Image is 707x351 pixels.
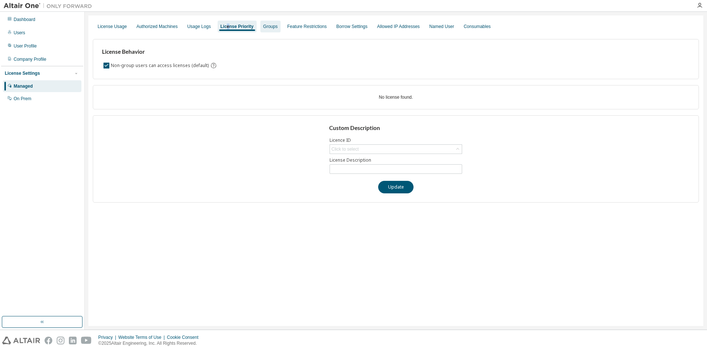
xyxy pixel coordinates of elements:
div: Click to select [330,145,462,154]
div: Users [14,30,25,36]
div: On Prem [14,96,31,102]
div: Usage Logs [187,24,211,29]
div: Company Profile [14,56,46,62]
div: Click to select [331,146,359,152]
div: Named User [429,24,454,29]
div: Groups [263,24,278,29]
div: Feature Restrictions [287,24,327,29]
label: Non-group users can access licenses (default) [111,61,210,70]
div: Managed [14,83,33,89]
div: Authorized Machines [136,24,177,29]
div: Dashboard [14,17,35,22]
img: youtube.svg [81,337,92,344]
div: Consumables [464,24,490,29]
img: instagram.svg [57,337,64,344]
img: altair_logo.svg [2,337,40,344]
div: License Priority [221,24,254,29]
h3: Custom Description [329,124,463,132]
label: Licence ID [330,137,462,143]
div: License Settings [5,70,40,76]
button: Update [378,181,414,193]
label: License Description [330,157,462,163]
div: No license found. [102,94,690,100]
h3: License Behavior [102,48,216,56]
div: License Usage [98,24,127,29]
svg: By default any user not assigned to any group can access any license. Turn this setting off to di... [210,62,217,69]
div: Cookie Consent [167,334,203,340]
div: User Profile [14,43,37,49]
div: Borrow Settings [336,24,367,29]
div: Website Terms of Use [118,334,167,340]
div: Privacy [98,334,118,340]
div: Allowed IP Addresses [377,24,420,29]
img: facebook.svg [45,337,52,344]
p: © 2025 Altair Engineering, Inc. All Rights Reserved. [98,340,203,347]
img: linkedin.svg [69,337,77,344]
img: Altair One [4,2,96,10]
